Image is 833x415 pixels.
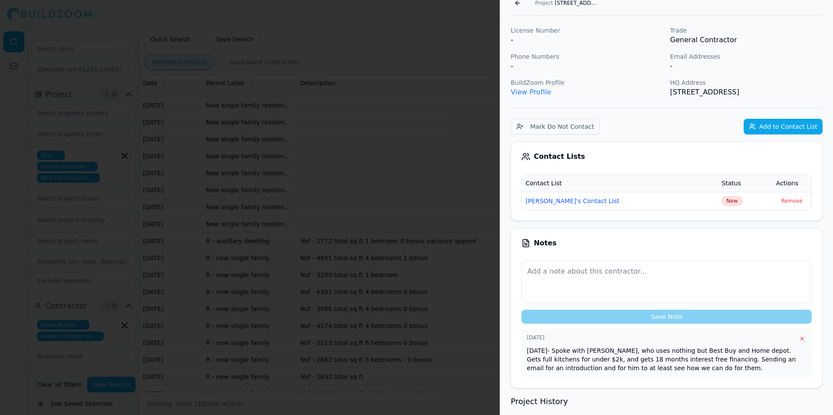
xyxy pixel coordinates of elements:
span: Click to update status [721,196,742,206]
p: Email Addresses [670,52,823,61]
button: × [798,334,806,343]
button: [PERSON_NAME]'s Contact List [525,197,619,205]
p: [DATE]- Spoke with [PERSON_NAME], who uses nothing but Best Buy and Home depot. Gets full kitchen... [527,346,806,372]
p: HQ Address [670,78,823,87]
p: Trade [670,26,823,35]
div: Notes [521,239,812,248]
div: Contact Lists [521,152,812,161]
h3: Project History [511,395,823,408]
p: Phone Numbers [511,52,663,61]
p: [STREET_ADDRESS] [670,87,823,97]
th: Contact List [522,174,718,192]
div: - [670,61,823,71]
th: Status [718,174,772,192]
p: BuildZoom Profile [511,78,663,87]
button: Remove [776,196,808,206]
th: Actions [772,174,811,192]
button: New [721,196,742,206]
p: - [511,35,663,45]
a: View Profile [511,88,551,96]
p: General Contractor [670,35,823,45]
button: Mark Do Not Contact [511,119,599,134]
div: - [511,61,663,71]
span: [DATE] [527,334,545,341]
p: License Number [511,26,663,35]
button: Add to Contact List [744,119,823,134]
